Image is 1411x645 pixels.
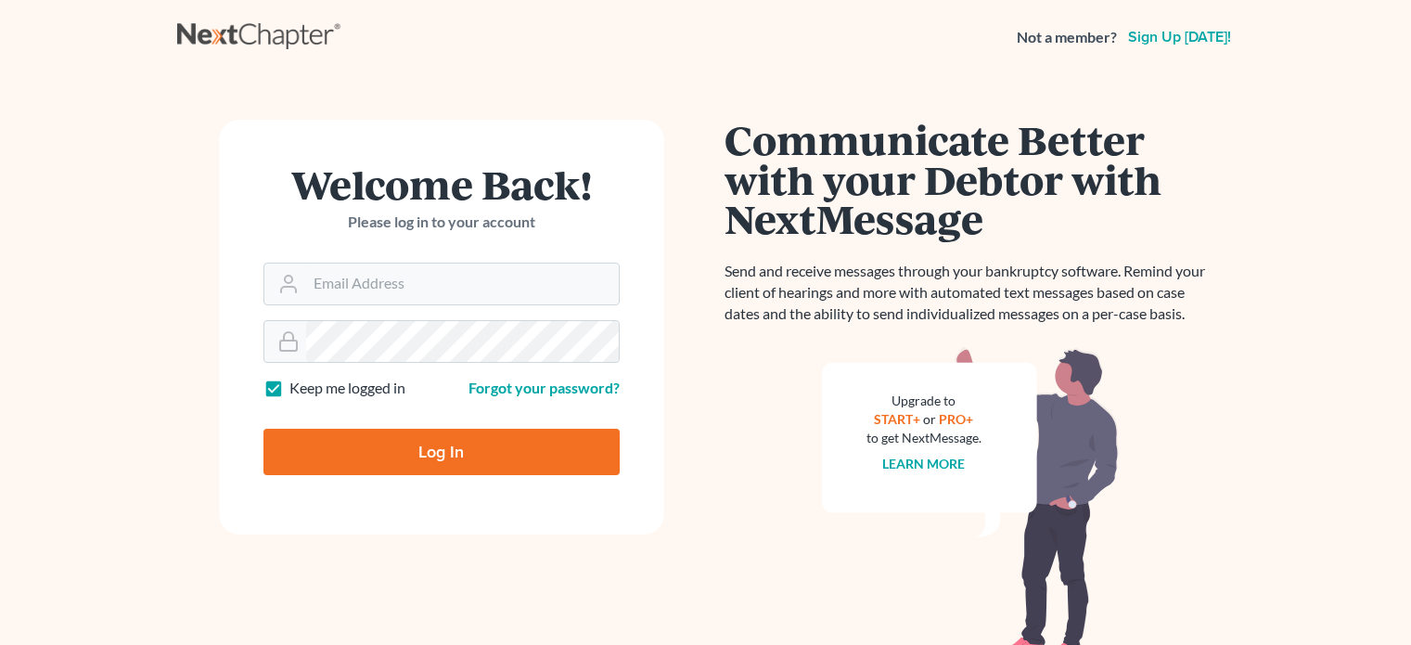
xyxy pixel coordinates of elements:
h1: Welcome Back! [263,164,620,204]
span: or [923,411,936,427]
a: START+ [874,411,920,427]
p: Send and receive messages through your bankruptcy software. Remind your client of hearings and mo... [725,261,1216,325]
a: Sign up [DATE]! [1124,30,1235,45]
a: PRO+ [939,411,973,427]
a: Forgot your password? [468,379,620,396]
input: Log In [263,429,620,475]
a: Learn more [882,456,965,471]
p: Please log in to your account [263,212,620,233]
div: to get NextMessage. [866,429,981,447]
h1: Communicate Better with your Debtor with NextMessage [725,120,1216,239]
input: Email Address [306,264,619,304]
div: Upgrade to [866,392,981,410]
strong: Not a member? [1017,27,1117,48]
label: Keep me logged in [289,378,405,399]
